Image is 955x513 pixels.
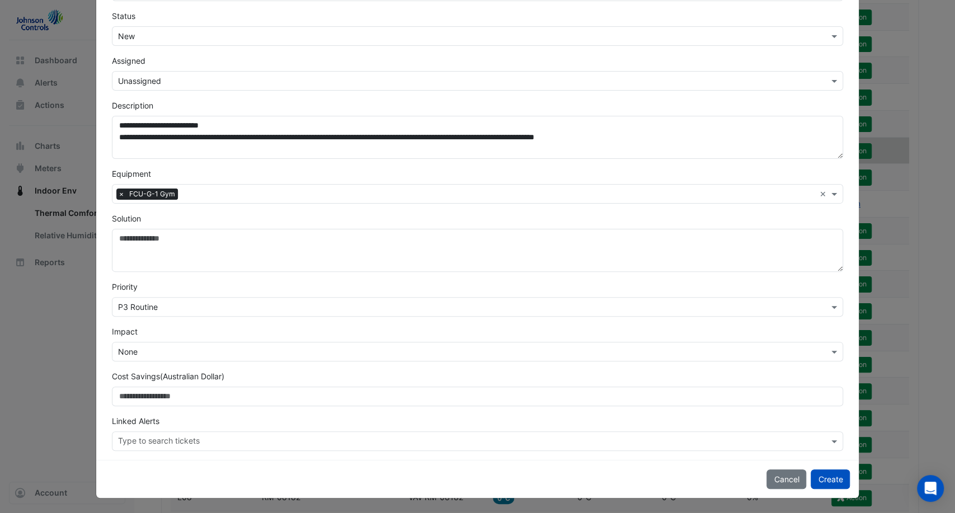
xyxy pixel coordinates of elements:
div: Type to search tickets [116,435,200,449]
span: FCU-G-1 Gym [126,189,178,200]
label: Status [112,10,135,22]
button: Cancel [766,469,806,489]
label: Solution [112,213,141,224]
span: × [116,189,126,200]
label: Linked Alerts [112,415,159,427]
label: Description [112,100,153,111]
span: Clear [819,188,829,200]
div: Open Intercom Messenger [917,475,944,502]
label: Equipment [112,168,151,180]
label: Assigned [112,55,145,67]
label: Impact [112,326,138,337]
label: Cost Savings (Australian Dollar) [112,370,224,382]
label: Priority [112,281,138,293]
button: Create [811,469,850,489]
